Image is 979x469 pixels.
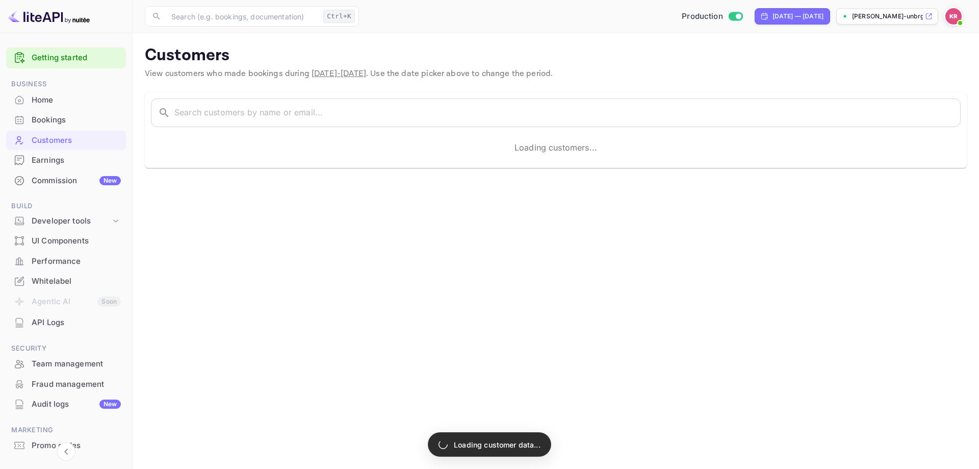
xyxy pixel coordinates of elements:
[6,271,126,291] div: Whitelabel
[6,171,126,191] div: CommissionNew
[32,215,111,227] div: Developer tools
[6,131,126,150] a: Customers
[6,252,126,270] a: Performance
[6,47,126,68] div: Getting started
[32,440,121,452] div: Promo codes
[6,79,126,90] span: Business
[6,110,126,129] a: Bookings
[312,68,366,79] span: [DATE] - [DATE]
[6,231,126,250] a: UI Components
[32,155,121,166] div: Earnings
[145,45,967,66] p: Customers
[32,135,121,146] div: Customers
[323,10,355,23] div: Ctrl+K
[8,8,90,24] img: LiteAPI logo
[6,343,126,354] span: Security
[6,151,126,170] div: Earnings
[6,375,126,393] a: Fraud management
[99,176,121,185] div: New
[32,358,121,370] div: Team management
[6,313,126,332] a: API Logs
[6,354,126,373] a: Team management
[32,317,121,329] div: API Logs
[32,52,121,64] a: Getting started
[32,379,121,390] div: Fraud management
[32,256,121,267] div: Performance
[6,425,126,436] span: Marketing
[6,252,126,271] div: Performance
[6,436,126,456] div: Promo codes
[6,131,126,151] div: Customers
[32,114,121,126] div: Bookings
[6,110,126,130] div: Bookings
[174,98,961,127] input: Search customers by name or email...
[165,6,319,27] input: Search (e.g. bookings, documentation)
[32,94,121,106] div: Home
[6,375,126,394] div: Fraud management
[99,400,121,409] div: New
[6,90,126,109] a: Home
[6,231,126,251] div: UI Components
[852,12,923,21] p: [PERSON_NAME]-unbrg.[PERSON_NAME]...
[6,212,126,230] div: Developer tools
[6,271,126,290] a: Whitelabel
[57,442,75,461] button: Collapse navigation
[6,394,126,413] a: Audit logsNew
[945,8,962,24] img: Kobus Roux
[772,12,823,21] div: [DATE] — [DATE]
[678,11,746,22] div: Switch to Sandbox mode
[454,439,540,450] p: Loading customer data...
[6,171,126,190] a: CommissionNew
[6,436,126,455] a: Promo codes
[32,235,121,247] div: UI Components
[32,276,121,287] div: Whitelabel
[6,354,126,374] div: Team management
[32,399,121,410] div: Audit logs
[6,90,126,110] div: Home
[145,68,553,79] span: View customers who made bookings during . Use the date picker above to change the period.
[6,394,126,414] div: Audit logsNew
[6,151,126,169] a: Earnings
[6,201,126,212] span: Build
[6,313,126,333] div: API Logs
[682,11,723,22] span: Production
[514,141,597,154] p: Loading customers...
[32,175,121,187] div: Commission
